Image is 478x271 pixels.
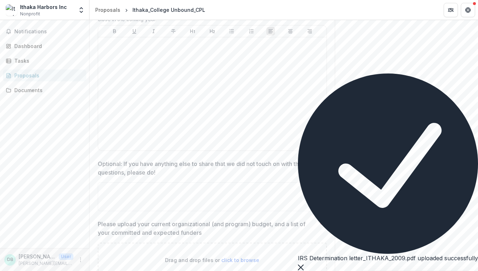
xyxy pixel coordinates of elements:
[98,220,317,237] p: Please upload your current organizational (and program) budget, and a list of your committed and ...
[266,27,275,35] button: Align Left
[6,4,17,16] img: Ithaka Harbors Inc
[14,86,81,94] div: Documents
[92,5,208,15] nav: breadcrumb
[14,29,83,35] span: Notifications
[20,3,67,11] div: Ithaka Harbors Inc
[3,70,86,81] a: Proposals
[76,3,86,17] button: Open entity switcher
[132,6,205,14] div: Ithaka_College Unbound_CPL
[3,26,86,37] button: Notifications
[444,3,458,17] button: Partners
[19,260,73,267] p: [PERSON_NAME][EMAIL_ADDRESS][PERSON_NAME][DOMAIN_NAME]
[7,257,13,262] div: Daniel Braun
[98,160,323,177] p: Optional: If you have anything else to share that we did not touch on with these questions, pleas...
[14,42,81,50] div: Dashboard
[149,27,158,35] button: Italicize
[14,57,81,65] div: Tasks
[14,72,81,79] div: Proposals
[188,27,197,35] button: Heading 1
[3,55,86,67] a: Tasks
[169,27,178,35] button: Strike
[286,27,295,35] button: Align Center
[221,257,259,263] span: click to browse
[20,11,40,17] span: Nonprofit
[208,27,217,35] button: Heading 2
[3,84,86,96] a: Documents
[461,3,475,17] button: Get Help
[305,27,314,35] button: Align Right
[95,6,120,14] div: Proposals
[19,253,56,260] p: [PERSON_NAME]
[59,253,73,260] p: User
[247,27,256,35] button: Ordered List
[92,5,123,15] a: Proposals
[110,27,119,35] button: Bold
[130,27,139,35] button: Underline
[165,256,259,264] p: Drag and drop files or
[227,27,236,35] button: Bullet List
[76,256,85,264] button: More
[3,40,86,52] a: Dashboard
